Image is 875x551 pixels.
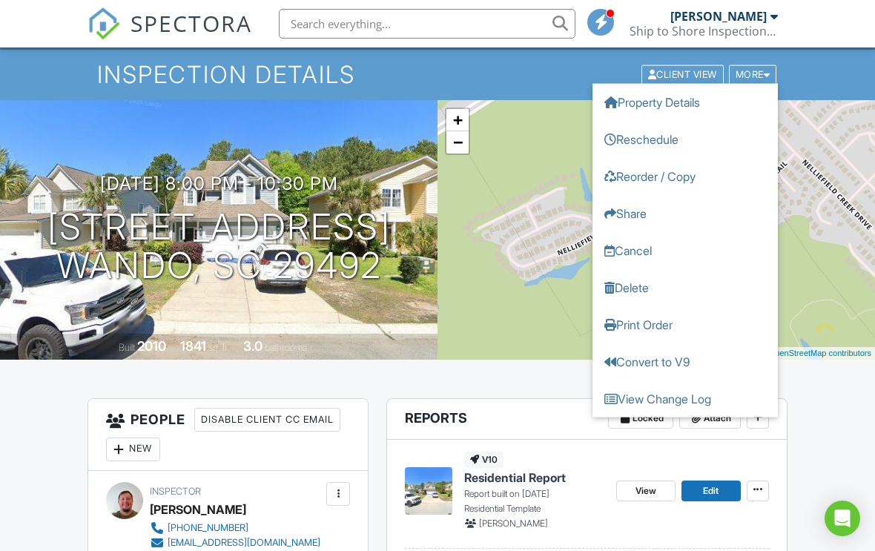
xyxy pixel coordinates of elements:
div: [PERSON_NAME] [670,9,767,24]
div: 3.0 [243,338,262,354]
a: Reorder / Copy [592,158,778,195]
div: Disable Client CC Email [194,408,340,432]
a: [PHONE_NUMBER] [150,521,320,535]
a: Zoom in [446,109,469,131]
span: bathrooms [265,342,307,353]
div: [EMAIL_ADDRESS][DOMAIN_NAME] [168,537,320,549]
input: Search everything... [279,9,575,39]
a: Reschedule [592,121,778,158]
div: | [688,347,875,360]
h3: People [88,399,368,471]
a: Client View [640,68,727,79]
a: Zoom out [446,131,469,154]
div: Ship to Shore Inspections LLC [630,24,778,39]
a: SPECTORA [87,20,252,51]
a: Cancel [592,232,778,269]
div: 1841 [180,338,206,354]
a: View Change Log [592,380,778,418]
h1: [STREET_ADDRESS] Wando, SC 29492 [47,208,391,286]
a: Print Order [592,306,778,343]
div: Open Intercom Messenger [825,501,860,536]
div: [PERSON_NAME] [150,498,246,521]
div: More [729,65,777,85]
a: Delete [592,269,778,306]
a: Share [592,195,778,232]
span: Inspector [150,486,201,497]
a: Convert to V9 [592,343,778,380]
h3: [DATE] 8:00 pm - 10:30 pm [100,174,338,194]
span: Built [119,342,135,353]
a: [EMAIL_ADDRESS][DOMAIN_NAME] [150,535,320,550]
a: © OpenStreetMap contributors [761,349,871,357]
span: SPECTORA [131,7,252,39]
h1: Inspection Details [97,62,778,88]
span: sq. ft. [208,342,229,353]
div: 2010 [137,338,166,354]
div: [PHONE_NUMBER] [168,522,248,534]
img: The Best Home Inspection Software - Spectora [87,7,120,40]
div: New [106,438,160,461]
a: Property Details [592,84,778,121]
div: Client View [641,65,724,85]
